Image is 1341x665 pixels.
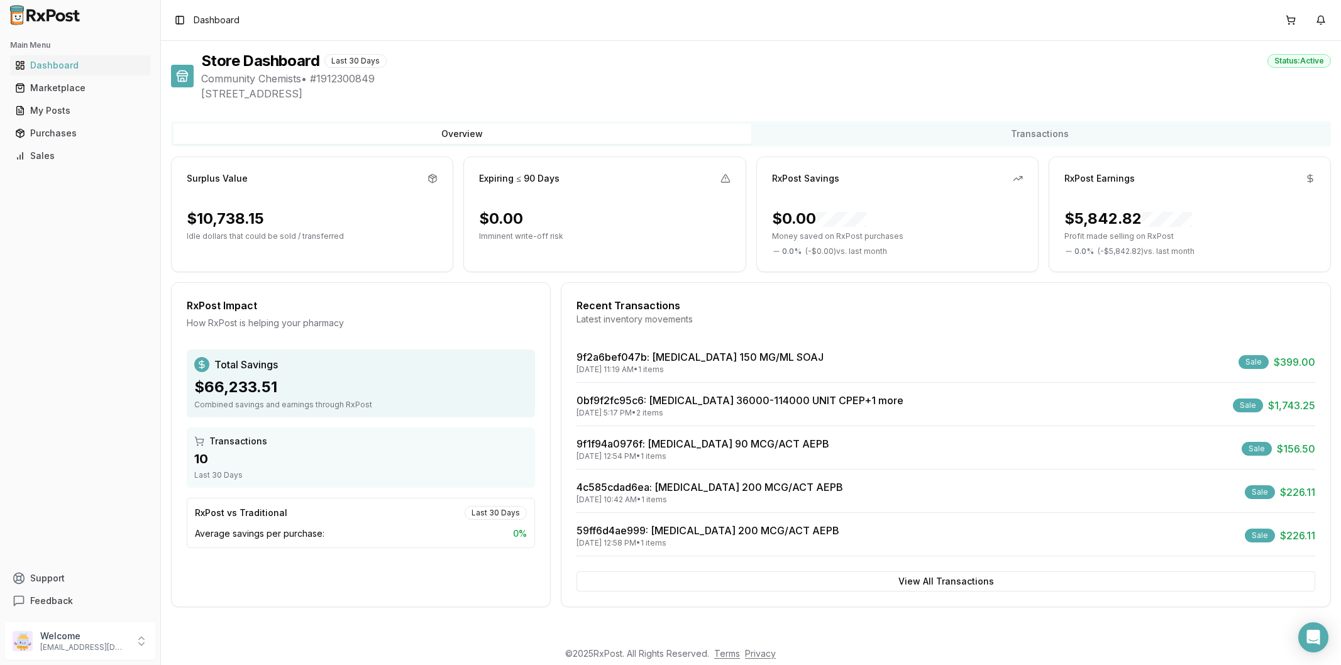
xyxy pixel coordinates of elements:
[577,495,843,505] div: [DATE] 10:42 AM • 1 items
[174,124,751,144] button: Overview
[15,82,145,94] div: Marketplace
[30,595,73,607] span: Feedback
[187,231,438,241] p: Idle dollars that could be sold / transferred
[745,648,776,659] a: Privacy
[201,71,1331,86] span: Community Chemists • # 1912300849
[5,146,155,166] button: Sales
[10,54,150,77] a: Dashboard
[13,631,33,651] img: User avatar
[40,630,128,642] p: Welcome
[577,298,1315,313] div: Recent Transactions
[201,86,1331,101] span: [STREET_ADDRESS]
[1277,441,1315,456] span: $156.50
[1298,622,1328,652] div: Open Intercom Messenger
[194,400,527,410] div: Combined savings and earnings through RxPost
[772,209,866,229] div: $0.00
[1074,246,1094,256] span: 0.0 %
[1239,355,1269,369] div: Sale
[577,538,839,548] div: [DATE] 12:58 PM • 1 items
[5,78,155,98] button: Marketplace
[5,123,155,143] button: Purchases
[194,450,527,468] div: 10
[479,209,523,229] div: $0.00
[1098,246,1195,256] span: ( - $5,842.82 ) vs. last month
[5,567,155,590] button: Support
[782,246,802,256] span: 0.0 %
[10,145,150,167] a: Sales
[1268,398,1315,413] span: $1,743.25
[194,14,240,26] span: Dashboard
[772,172,839,185] div: RxPost Savings
[479,231,730,241] p: Imminent write-off risk
[577,365,824,375] div: [DATE] 11:19 AM • 1 items
[1245,529,1275,542] div: Sale
[1280,485,1315,500] span: $226.11
[187,209,264,229] div: $10,738.15
[187,172,248,185] div: Surplus Value
[479,172,560,185] div: Expiring ≤ 90 Days
[577,451,829,461] div: [DATE] 12:54 PM • 1 items
[15,127,145,140] div: Purchases
[5,5,86,25] img: RxPost Logo
[10,40,150,50] h2: Main Menu
[772,231,1023,241] p: Money saved on RxPost purchases
[5,101,155,121] button: My Posts
[195,507,287,519] div: RxPost vs Traditional
[577,313,1315,326] div: Latest inventory movements
[714,648,740,659] a: Terms
[577,394,903,407] a: 0bf9f2fc95c6: [MEDICAL_DATA] 36000-114000 UNIT CPEP+1 more
[194,377,527,397] div: $66,233.51
[1233,398,1263,412] div: Sale
[195,527,324,540] span: Average savings per purchase:
[751,124,1329,144] button: Transactions
[40,642,128,652] p: [EMAIL_ADDRESS][DOMAIN_NAME]
[577,571,1315,591] button: View All Transactions
[1280,528,1315,543] span: $226.11
[1064,231,1315,241] p: Profit made selling on RxPost
[201,51,319,71] h1: Store Dashboard
[214,357,278,372] span: Total Savings
[577,524,839,537] a: 59ff6d4ae999: [MEDICAL_DATA] 200 MCG/ACT AEPB
[15,150,145,162] div: Sales
[209,435,267,448] span: Transactions
[15,59,145,72] div: Dashboard
[187,317,535,329] div: How RxPost is helping your pharmacy
[194,14,240,26] nav: breadcrumb
[513,527,527,540] span: 0 %
[324,54,387,68] div: Last 30 Days
[187,298,535,313] div: RxPost Impact
[805,246,887,256] span: ( - $0.00 ) vs. last month
[1242,442,1272,456] div: Sale
[1267,54,1331,68] div: Status: Active
[577,437,829,450] a: 9f1f94a0976f: [MEDICAL_DATA] 90 MCG/ACT AEPB
[1064,172,1135,185] div: RxPost Earnings
[5,55,155,75] button: Dashboard
[5,590,155,612] button: Feedback
[1245,485,1275,499] div: Sale
[465,506,527,520] div: Last 30 Days
[577,408,903,418] div: [DATE] 5:17 PM • 2 items
[194,470,527,480] div: Last 30 Days
[10,122,150,145] a: Purchases
[15,104,145,117] div: My Posts
[1064,209,1192,229] div: $5,842.82
[1274,354,1315,370] span: $399.00
[577,481,843,493] a: 4c585cdad6ea: [MEDICAL_DATA] 200 MCG/ACT AEPB
[577,351,824,363] a: 9f2a6bef047b: [MEDICAL_DATA] 150 MG/ML SOAJ
[10,99,150,122] a: My Posts
[10,77,150,99] a: Marketplace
